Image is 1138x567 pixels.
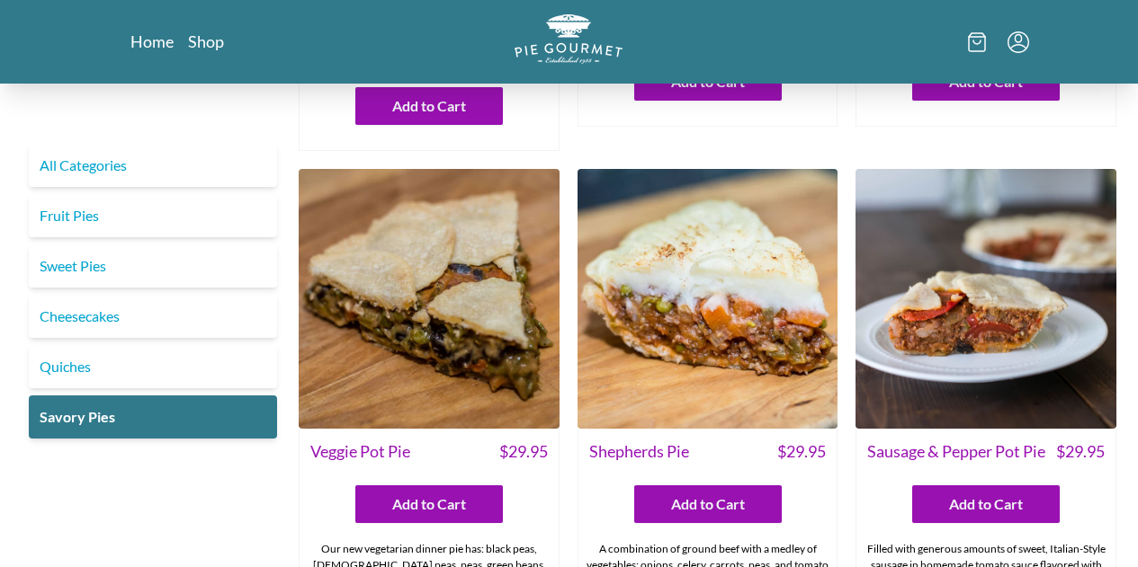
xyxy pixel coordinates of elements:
[856,169,1116,430] img: Sausage & Pepper Pot Pie
[355,87,503,125] button: Add to Cart
[578,169,838,430] img: Shepherds Pie
[355,485,503,523] button: Add to Cart
[515,14,623,64] img: logo
[589,439,689,464] span: Shepherds Pie
[867,439,1045,464] span: Sausage & Pepper Pot Pie
[634,485,782,523] button: Add to Cart
[130,31,174,52] a: Home
[515,14,623,69] a: Logo
[1056,439,1105,464] span: $ 29.95
[188,31,224,52] a: Shop
[949,493,1023,515] span: Add to Cart
[1008,31,1029,53] button: Menu
[499,439,548,464] span: $ 29.95
[392,493,466,515] span: Add to Cart
[671,493,745,515] span: Add to Cart
[29,194,277,237] a: Fruit Pies
[29,144,277,187] a: All Categories
[29,295,277,338] a: Cheesecakes
[29,345,277,388] a: Quiches
[912,485,1060,523] button: Add to Cart
[29,395,277,439] a: Savory Pies
[310,439,410,464] span: Veggie Pot Pie
[392,95,466,117] span: Add to Cart
[29,244,277,288] a: Sweet Pies
[299,169,560,430] img: Veggie Pot Pie
[777,439,826,464] span: $ 29.95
